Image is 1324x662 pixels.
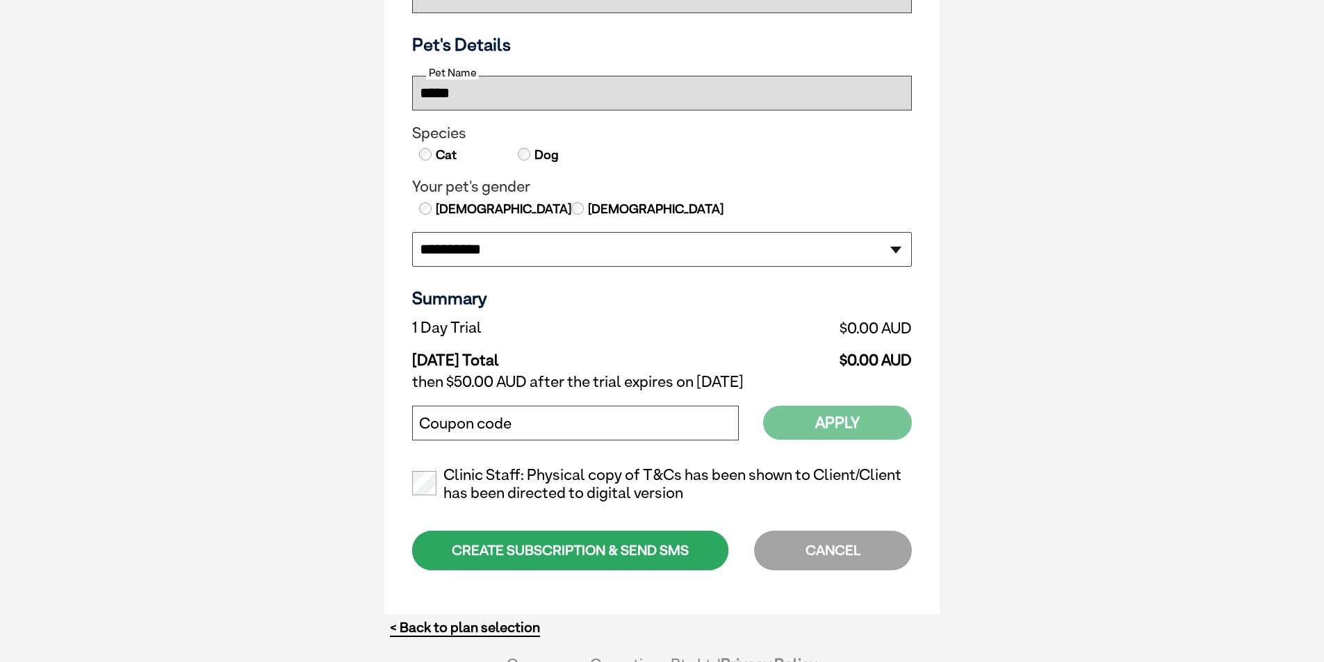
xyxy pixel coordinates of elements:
[412,531,728,570] div: CREATE SUBSCRIPTION & SEND SMS
[412,124,912,142] legend: Species
[412,340,684,370] td: [DATE] Total
[754,531,912,570] div: CANCEL
[412,466,912,502] label: Clinic Staff: Physical copy of T&Cs has been shown to Client/Client has been directed to digital ...
[412,471,436,495] input: Clinic Staff: Physical copy of T&Cs has been shown to Client/Client has been directed to digital ...
[684,340,912,370] td: $0.00 AUD
[684,315,912,340] td: $0.00 AUD
[419,415,512,433] label: Coupon code
[390,619,540,636] a: < Back to plan selection
[412,370,912,395] td: then $50.00 AUD after the trial expires on [DATE]
[412,178,912,196] legend: Your pet's gender
[412,288,912,308] h3: Summary
[412,315,684,340] td: 1 Day Trial
[407,34,917,55] h3: Pet's Details
[763,406,912,440] button: Apply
